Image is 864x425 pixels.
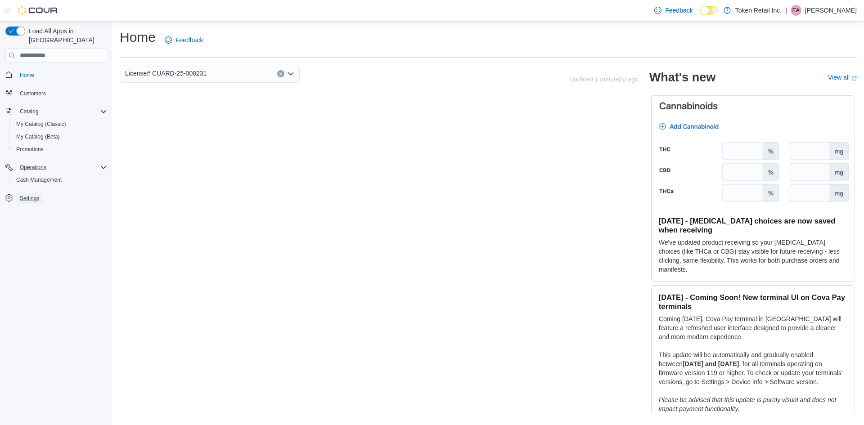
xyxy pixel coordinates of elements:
svg: External link [851,76,857,81]
em: Please be advised that this update is purely visual and does not impact payment functionality. [659,396,837,412]
span: Cash Management [13,174,107,185]
span: EA [792,5,800,16]
span: Catalog [20,108,38,115]
input: Dark Mode [700,6,719,15]
span: Feedback [175,36,203,45]
p: [PERSON_NAME] [805,5,857,16]
button: My Catalog (Classic) [9,118,111,130]
button: Clear input [277,70,284,77]
button: Catalog [2,105,111,118]
span: Customers [16,88,107,99]
a: Customers [16,88,49,99]
a: My Catalog (Beta) [13,131,63,142]
button: My Catalog (Beta) [9,130,111,143]
nav: Complex example [5,64,107,228]
button: Open list of options [287,70,294,77]
button: Promotions [9,143,111,156]
span: Load All Apps in [GEOGRAPHIC_DATA] [25,27,107,45]
p: We've updated product receiving so your [MEDICAL_DATA] choices (like THCa or CBG) stay visible fo... [659,238,847,274]
span: License# CUARD-25-000231 [125,68,207,79]
span: Settings [20,195,39,202]
button: Operations [16,162,50,173]
p: This update will be automatically and gradually enabled between , for all terminals operating on ... [659,350,847,386]
button: Home [2,68,111,81]
a: Promotions [13,144,47,155]
p: Updated 1 minute(s) ago [569,76,639,83]
button: Settings [2,192,111,205]
a: View allExternal link [828,74,857,81]
h2: What's new [649,70,715,85]
span: Cash Management [16,176,62,183]
span: Operations [20,164,46,171]
button: Customers [2,87,111,100]
button: Catalog [16,106,42,117]
button: Operations [2,161,111,174]
span: My Catalog (Classic) [16,121,66,128]
a: My Catalog (Classic) [13,119,70,130]
p: Token Retail Inc. [735,5,782,16]
button: Cash Management [9,174,111,186]
span: My Catalog (Beta) [16,133,60,140]
span: Customers [20,90,46,97]
a: Cash Management [13,174,65,185]
div: Elliott Arroyo [791,5,801,16]
span: Dark Mode [700,15,701,16]
a: Feedback [651,1,696,19]
p: | [785,5,787,16]
span: Home [20,72,34,79]
span: Home [16,69,107,80]
a: Settings [16,193,43,204]
img: Cova [18,6,58,15]
span: Catalog [16,106,107,117]
span: Settings [16,192,107,204]
strong: [DATE] and [DATE] [683,360,739,367]
span: Operations [16,162,107,173]
a: Home [16,70,38,81]
a: Feedback [161,31,207,49]
h3: [DATE] - Coming Soon! New terminal UI on Cova Pay terminals [659,293,847,311]
span: My Catalog (Beta) [13,131,107,142]
span: Promotions [13,144,107,155]
h3: [DATE] - [MEDICAL_DATA] choices are now saved when receiving [659,216,847,234]
p: Coming [DATE], Cova Pay terminal in [GEOGRAPHIC_DATA] will feature a refreshed user interface des... [659,314,847,341]
h1: Home [120,28,156,46]
span: My Catalog (Classic) [13,119,107,130]
span: Feedback [665,6,693,15]
span: Promotions [16,146,44,153]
